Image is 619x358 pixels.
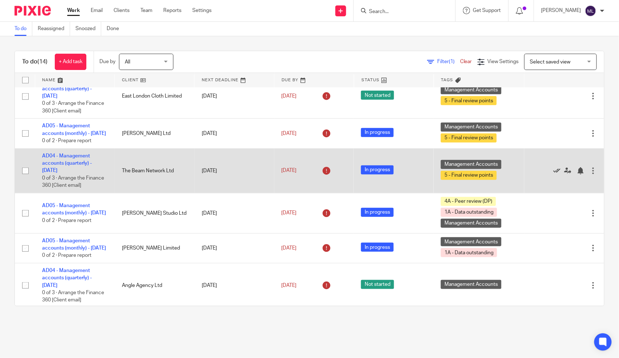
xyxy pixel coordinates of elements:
span: [DATE] [282,168,297,173]
a: Team [140,7,152,14]
span: Management Accounts [441,123,501,132]
span: [DATE] [282,94,297,99]
a: Mark as done [553,167,564,174]
span: 5 - Final review points [441,171,497,180]
span: 1A - Data outstanding [441,248,497,257]
span: 0 of 3 · Arrange the Finance 360 [Client email] [42,101,104,114]
td: [DATE] [194,74,274,119]
span: Management Accounts [441,219,501,228]
span: In progress [361,128,394,137]
span: In progress [361,208,394,217]
td: [DATE] [194,263,274,308]
span: 0 of 3 · Arrange the Finance 360 [Client email] [42,290,104,303]
a: Reports [163,7,181,14]
a: AD04 - Management accounts (quarterly) - [DATE] [42,153,92,173]
span: All [125,59,130,65]
td: [DATE] [194,193,274,233]
span: 5 - Final review points [441,96,497,105]
span: Tags [441,78,454,82]
a: AD04 - Management accounts (quarterly) - [DATE] [42,79,92,99]
span: Get Support [473,8,501,13]
span: In progress [361,165,394,174]
span: 4A - Peer review (DP) [441,197,496,206]
td: [PERSON_NAME] Studio Ltd [115,193,194,233]
span: [DATE] [282,131,297,136]
span: (14) [37,59,48,65]
a: Email [91,7,103,14]
a: Snoozed [75,22,101,36]
span: [DATE] [282,211,297,216]
td: [PERSON_NAME] Ltd [115,119,194,148]
span: Select saved view [530,59,571,65]
span: 0 of 3 · Arrange the Finance 360 [Client email] [42,176,104,188]
a: Clients [114,7,130,14]
p: Due by [99,58,115,65]
a: + Add task [55,54,86,70]
td: [DATE] [194,233,274,263]
span: Not started [361,280,394,289]
td: [DATE] [194,119,274,148]
span: 0 of 2 · Prepare report [42,218,91,223]
a: Clear [460,59,472,64]
td: East London Cloth Limited [115,74,194,119]
img: svg%3E [585,5,597,17]
span: Management Accounts [441,237,501,246]
span: 5 - Final review points [441,133,497,143]
input: Search [368,9,434,15]
td: The Beam Network Ltd [115,148,194,193]
a: AD05 - Management accounts (monthly) - [DATE] [42,238,106,251]
a: AD04 - Management accounts (quarterly) - [DATE] [42,268,92,288]
td: [PERSON_NAME] Limited [115,233,194,263]
span: Management Accounts [441,280,501,289]
td: Angle Agency Ltd [115,263,194,308]
a: AD05 - Management accounts (monthly) - [DATE] [42,203,106,215]
span: 0 of 2 · Prepare report [42,138,91,143]
span: View Settings [488,59,519,64]
a: Settings [192,7,212,14]
img: Pixie [15,6,51,16]
a: To do [15,22,32,36]
span: Filter [437,59,460,64]
span: 0 of 2 · Prepare report [42,253,91,258]
span: [DATE] [282,283,297,288]
span: (1) [449,59,455,64]
span: [DATE] [282,246,297,251]
span: Management Accounts [441,160,501,169]
span: Not started [361,91,394,100]
a: AD05 - Management accounts (monthly) - [DATE] [42,123,106,136]
h1: To do [22,58,48,66]
td: [DATE] [194,148,274,193]
p: [PERSON_NAME] [541,7,581,14]
span: 1A - Data outstanding [441,208,497,217]
a: Reassigned [38,22,70,36]
a: Work [67,7,80,14]
a: Done [107,22,124,36]
span: Management Accounts [441,85,501,94]
span: In progress [361,243,394,252]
